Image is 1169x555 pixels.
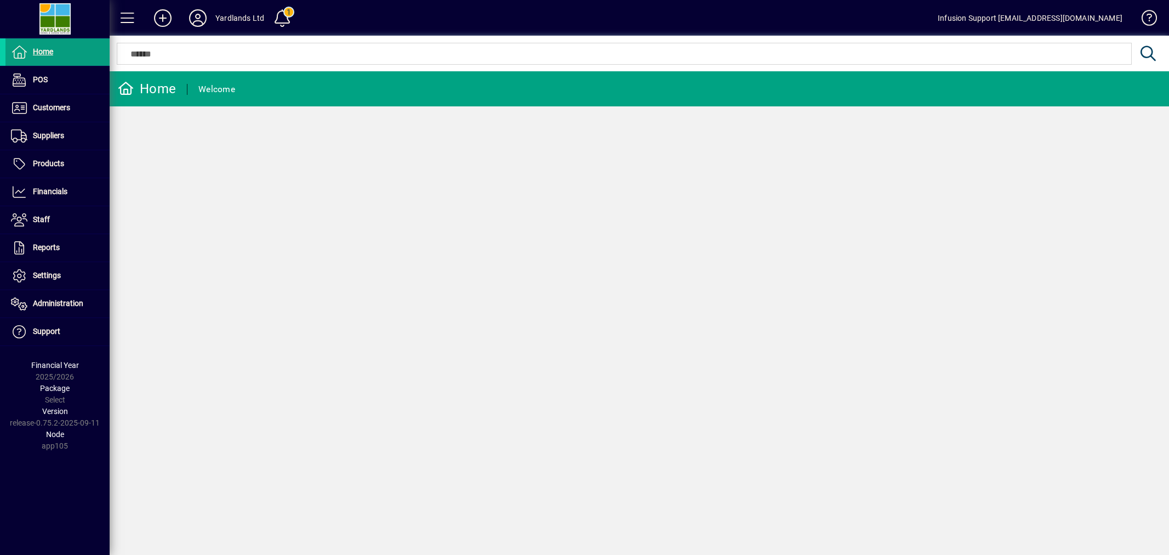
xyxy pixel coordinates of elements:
[42,407,68,416] span: Version
[5,234,110,262] a: Reports
[33,215,50,224] span: Staff
[33,159,64,168] span: Products
[33,75,48,84] span: POS
[215,9,264,27] div: Yardlands Ltd
[40,384,70,393] span: Package
[33,103,70,112] span: Customers
[33,299,83,308] span: Administration
[5,122,110,150] a: Suppliers
[938,9,1122,27] div: Infusion Support [EMAIL_ADDRESS][DOMAIN_NAME]
[5,178,110,206] a: Financials
[33,327,60,336] span: Support
[33,187,67,196] span: Financials
[1133,2,1155,38] a: Knowledge Base
[5,150,110,178] a: Products
[118,80,176,98] div: Home
[5,318,110,346] a: Support
[33,131,64,140] span: Suppliers
[145,8,180,28] button: Add
[5,290,110,318] a: Administration
[46,430,64,439] span: Node
[198,81,235,98] div: Welcome
[33,47,53,56] span: Home
[5,66,110,94] a: POS
[5,94,110,122] a: Customers
[5,262,110,290] a: Settings
[180,8,215,28] button: Profile
[33,271,61,280] span: Settings
[31,361,79,370] span: Financial Year
[5,206,110,234] a: Staff
[33,243,60,252] span: Reports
